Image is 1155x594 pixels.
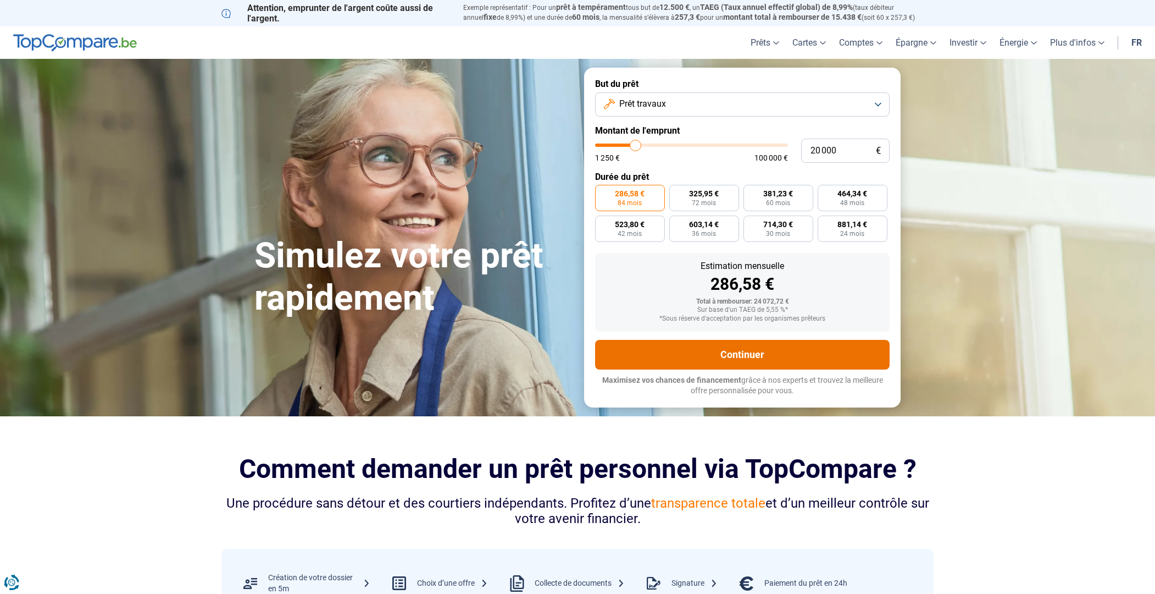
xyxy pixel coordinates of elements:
span: montant total à rembourser de 15.438 € [723,13,862,21]
span: 603,14 € [689,221,719,228]
a: Plus d'infos [1043,26,1111,59]
p: grâce à nos experts et trouvez la meilleure offre personnalisée pour vous. [595,375,890,397]
span: € [876,146,881,156]
span: 714,30 € [763,221,793,228]
span: 523,80 € [615,221,645,228]
span: 24 mois [840,230,864,237]
div: Paiement du prêt en 24h [764,578,847,589]
label: But du prêt [595,79,890,89]
h1: Simulez votre prêt rapidement [254,235,571,320]
span: 464,34 € [837,190,867,197]
span: 257,3 € [675,13,700,21]
div: Total à rembourser: 24 072,72 € [604,298,881,306]
div: Choix d’une offre [417,578,488,589]
span: 325,95 € [689,190,719,197]
span: TAEG (Taux annuel effectif global) de 8,99% [700,3,853,12]
span: 72 mois [692,200,716,206]
span: 1 250 € [595,154,620,162]
label: Montant de l'emprunt [595,125,890,136]
a: fr [1125,26,1148,59]
span: 84 mois [618,200,642,206]
span: prêt à tempérament [556,3,626,12]
div: Création de votre dossier en 5m [268,573,370,594]
span: transparence totale [651,496,765,511]
div: Collecte de documents [535,578,625,589]
span: Prêt travaux [619,98,666,110]
a: Cartes [786,26,832,59]
span: 286,58 € [615,190,645,197]
a: Comptes [832,26,889,59]
span: 48 mois [840,200,864,206]
div: 286,58 € [604,276,881,293]
a: Prêts [744,26,786,59]
p: Exemple représentatif : Pour un tous but de , un (taux débiteur annuel de 8,99%) et une durée de ... [463,3,934,23]
div: *Sous réserve d'acceptation par les organismes prêteurs [604,315,881,323]
div: Estimation mensuelle [604,262,881,271]
a: Énergie [993,26,1043,59]
h2: Comment demander un prêt personnel via TopCompare ? [221,454,934,484]
span: 381,23 € [763,190,793,197]
span: 100 000 € [754,154,788,162]
span: 60 mois [572,13,599,21]
span: 12.500 € [659,3,690,12]
a: Investir [943,26,993,59]
a: Épargne [889,26,943,59]
button: Continuer [595,340,890,370]
label: Durée du prêt [595,172,890,182]
span: 42 mois [618,230,642,237]
div: Une procédure sans détour et des courtiers indépendants. Profitez d’une et d’un meilleur contrôle... [221,496,934,527]
span: 36 mois [692,230,716,237]
div: Sur base d'un TAEG de 5,55 %* [604,306,881,314]
span: 881,14 € [837,221,867,228]
span: 30 mois [766,230,790,237]
img: TopCompare [13,34,137,52]
button: Prêt travaux [595,92,890,117]
p: Attention, emprunter de l'argent coûte aussi de l'argent. [221,3,450,24]
span: 60 mois [766,200,790,206]
span: fixe [484,13,497,21]
div: Signature [671,578,718,589]
span: Maximisez vos chances de financement [602,376,741,384]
